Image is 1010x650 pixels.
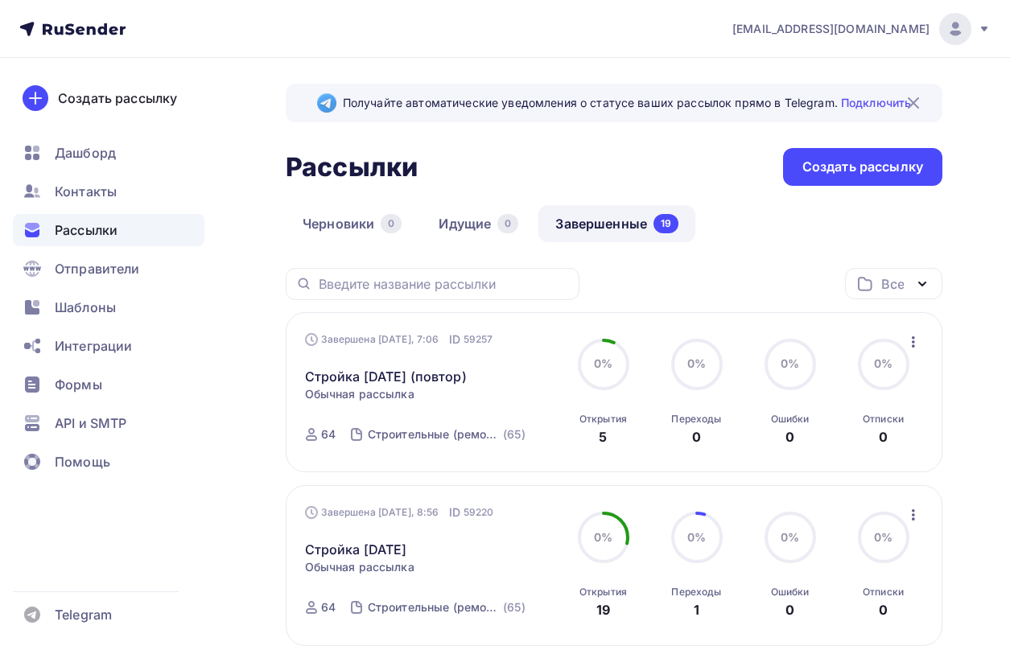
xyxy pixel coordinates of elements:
a: Идущие0 [422,205,535,242]
div: Ошибки [771,413,810,426]
span: 0% [781,530,799,544]
span: Рассылки [55,220,117,240]
span: ID [449,504,460,520]
div: Открытия [579,586,627,599]
div: Отписки [863,586,904,599]
span: 0% [781,356,799,370]
a: Строительные (ремонтные) работы по [GEOGRAPHIC_DATA] (65) [366,422,527,447]
span: Шаблоны [55,298,116,317]
div: 64 [321,599,336,615]
div: Завершена [DATE], 8:56 [305,504,494,520]
div: 19 [653,214,678,233]
a: Шаблоны [13,291,204,323]
span: 0% [687,530,706,544]
a: Формы [13,368,204,401]
a: Отправители [13,253,204,285]
div: Создать рассылку [58,88,177,108]
div: Создать рассылку [802,158,923,176]
span: 0% [594,356,612,370]
div: Отписки [863,413,904,426]
div: 0 [879,427,888,446]
div: 64 [321,426,336,442]
div: Строительные (ремонтные) работы по [GEOGRAPHIC_DATA] [368,599,500,615]
div: 0 [497,214,518,233]
div: 0 [692,427,701,446]
img: Telegram [317,93,336,113]
span: 0% [594,530,612,544]
span: 0% [874,356,893,370]
div: (65) [503,599,526,615]
div: Переходы [671,586,721,599]
div: Строительные (ремонтные) работы по [GEOGRAPHIC_DATA] [368,426,500,442]
a: Строительные (ремонтные) работы по [GEOGRAPHIC_DATA] (65) [366,594,527,620]
a: Черновики0 [286,205,418,242]
div: 5 [599,427,607,446]
div: 0 [785,600,794,619]
span: 59220 [464,504,494,520]
a: Дашборд [13,137,204,169]
div: 1 [694,600,699,619]
div: 19 [596,600,610,619]
span: Формы [55,375,102,394]
a: [EMAIL_ADDRESS][DOMAIN_NAME] [732,13,991,45]
div: 0 [381,214,402,233]
span: 0% [874,530,893,544]
div: 0 [879,600,888,619]
a: Стройка [DATE] [305,540,407,559]
span: Контакты [55,182,117,201]
div: Переходы [671,413,721,426]
a: Завершенные19 [538,205,695,242]
span: Интеграции [55,336,132,356]
span: Получайте автоматические уведомления о статусе ваших рассылок прямо в Telegram. [343,95,911,111]
span: Помощь [55,452,110,471]
span: ID [449,331,460,348]
span: [EMAIL_ADDRESS][DOMAIN_NAME] [732,21,930,37]
span: API и SMTP [55,413,126,433]
div: Ошибки [771,586,810,599]
div: Завершена [DATE], 7:06 [305,331,493,348]
a: Рассылки [13,214,204,246]
h2: Рассылки [286,151,418,183]
a: Контакты [13,175,204,208]
div: Открытия [579,413,627,426]
span: Дашборд [55,143,116,162]
button: Все [845,268,942,299]
div: (65) [503,426,526,442]
div: Все [881,274,904,294]
span: Отправители [55,259,140,278]
span: Обычная рассылка [305,386,414,402]
a: Стройка [DATE] (повтор) [305,367,467,386]
span: Telegram [55,605,112,624]
span: 0% [687,356,706,370]
input: Введите название рассылки [319,275,570,293]
span: Обычная рассылка [305,559,414,575]
a: Подключить [841,96,911,109]
div: 0 [785,427,794,446]
span: 59257 [464,331,493,348]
